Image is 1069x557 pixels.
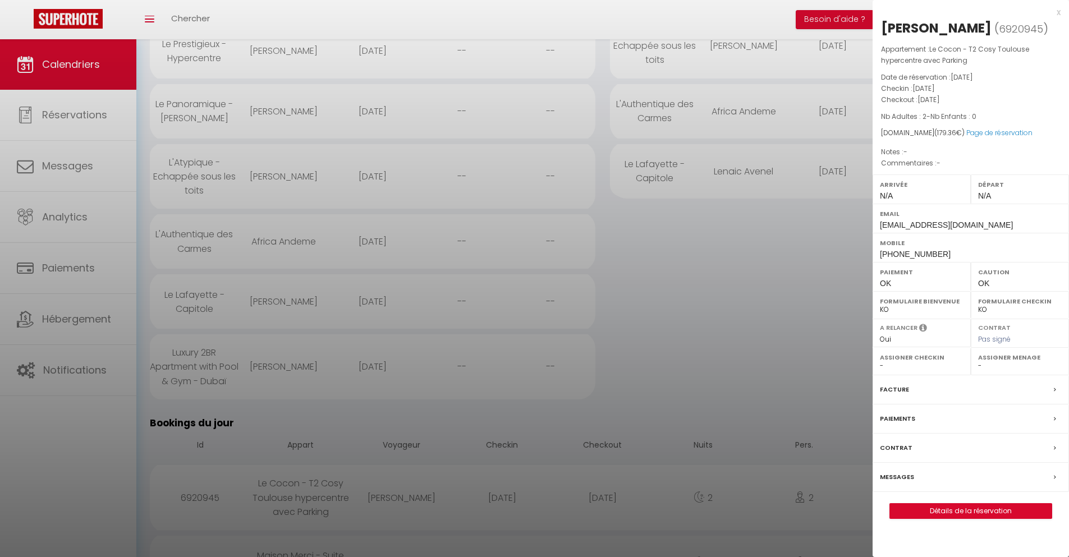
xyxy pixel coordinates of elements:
[880,220,1013,229] span: [EMAIL_ADDRESS][DOMAIN_NAME]
[880,296,964,307] label: Formulaire Bienvenue
[880,208,1062,219] label: Email
[881,72,1061,83] p: Date de réservation :
[881,19,992,37] div: [PERSON_NAME]
[890,504,1052,518] a: Détails de la réservation
[889,503,1052,519] button: Détails de la réservation
[881,158,1061,169] p: Commentaires :
[880,413,915,425] label: Paiements
[880,266,964,278] label: Paiement
[873,6,1061,19] div: x
[951,72,973,82] span: [DATE]
[966,128,1033,137] a: Page de réservation
[880,442,912,454] label: Contrat
[978,266,1062,278] label: Caution
[881,44,1029,65] span: Le Cocon - T2 Cosy Toulouse hypercentre avec Parking
[934,128,965,137] span: ( €)
[978,296,1062,307] label: Formulaire Checkin
[978,323,1011,330] label: Contrat
[880,191,893,200] span: N/A
[937,128,956,137] span: 179.36
[880,237,1062,248] label: Mobile
[881,111,1061,122] p: -
[881,94,1061,105] p: Checkout :
[880,250,951,259] span: [PHONE_NUMBER]
[994,21,1048,36] span: ( )
[978,279,989,288] span: OK
[930,112,976,121] span: Nb Enfants : 0
[999,22,1043,36] span: 6920945
[880,352,964,363] label: Assigner Checkin
[978,179,1062,190] label: Départ
[880,471,914,483] label: Messages
[912,84,935,93] span: [DATE]
[881,128,1061,139] div: [DOMAIN_NAME]
[881,83,1061,94] p: Checkin :
[917,95,940,104] span: [DATE]
[881,146,1061,158] p: Notes :
[937,158,940,168] span: -
[903,147,907,156] span: -
[978,352,1062,363] label: Assigner Menage
[919,323,927,335] i: Sélectionner OUI si vous souhaiter envoyer les séquences de messages post-checkout
[978,334,1011,344] span: Pas signé
[880,384,909,395] label: Facture
[881,44,1061,66] p: Appartement :
[880,279,891,288] span: OK
[880,179,964,190] label: Arrivée
[978,191,991,200] span: N/A
[880,323,917,333] label: A relancer
[881,112,926,121] span: Nb Adultes : 2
